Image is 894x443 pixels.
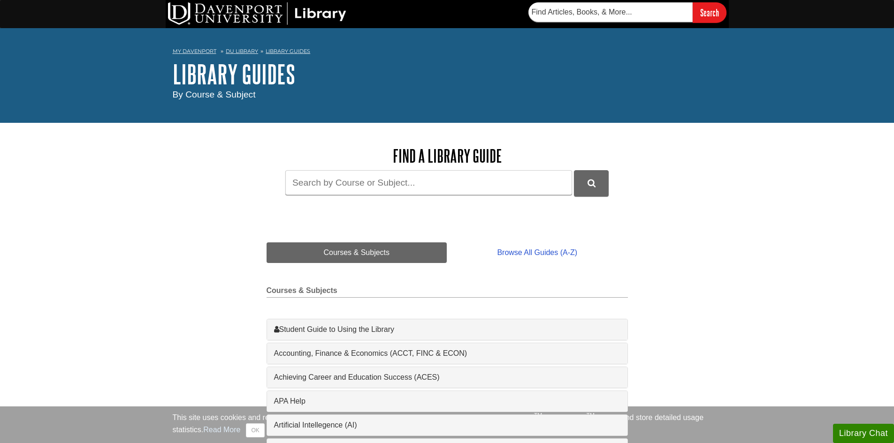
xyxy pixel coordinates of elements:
[267,242,447,263] a: Courses & Subjects
[528,2,726,23] form: Searches DU Library's articles, books, and more
[173,45,722,60] nav: breadcrumb
[274,324,620,335] a: Student Guide to Using the Library
[274,372,620,383] a: Achieving Career and Education Success (ACES)
[274,396,620,407] a: APA Help
[833,424,894,443] button: Library Chat
[528,2,693,22] input: Find Articles, Books, & More...
[173,47,216,55] a: My Davenport
[266,48,310,54] a: Library Guides
[246,423,264,437] button: Close
[226,48,258,54] a: DU Library
[203,426,240,434] a: Read More
[267,286,628,298] h2: Courses & Subjects
[173,88,722,102] div: By Course & Subject
[168,2,346,25] img: DU Library
[285,170,572,195] input: Search by Course or Subject...
[693,2,726,23] input: Search
[447,242,627,263] a: Browse All Guides (A-Z)
[274,348,620,359] a: Accounting, Finance & Economics (ACCT, FINC & ECON)
[274,420,620,431] a: Artificial Intellegence (AI)
[588,179,596,188] i: Search Library Guides
[267,146,628,165] h2: Find a Library Guide
[173,60,722,88] h1: Library Guides
[173,412,722,437] div: This site uses cookies and records your IP address for usage statistics. Additionally, we use Goo...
